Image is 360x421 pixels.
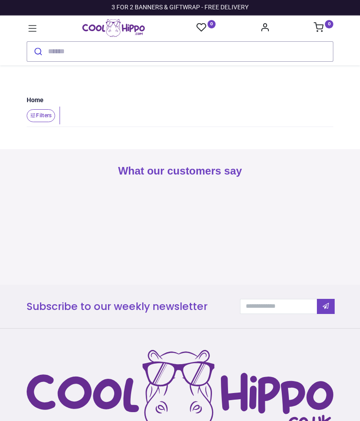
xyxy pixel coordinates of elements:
[27,163,333,179] h2: What our customers say
[27,299,227,314] h3: Subscribe to our weekly newsletter
[112,3,248,12] div: 3 FOR 2 BANNERS & GIFTWRAP - FREE DELIVERY
[325,20,333,28] sup: 0
[27,194,333,256] iframe: Customer reviews powered by Trustpilot
[314,25,333,32] a: 0
[27,96,44,105] a: Home
[196,22,216,33] a: 0
[260,25,270,32] a: Account Info
[208,20,216,28] sup: 0
[82,19,145,37] img: Cool Hippo
[27,42,48,61] button: Submit
[27,109,55,122] button: Filters
[82,19,145,37] a: Logo of Cool Hippo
